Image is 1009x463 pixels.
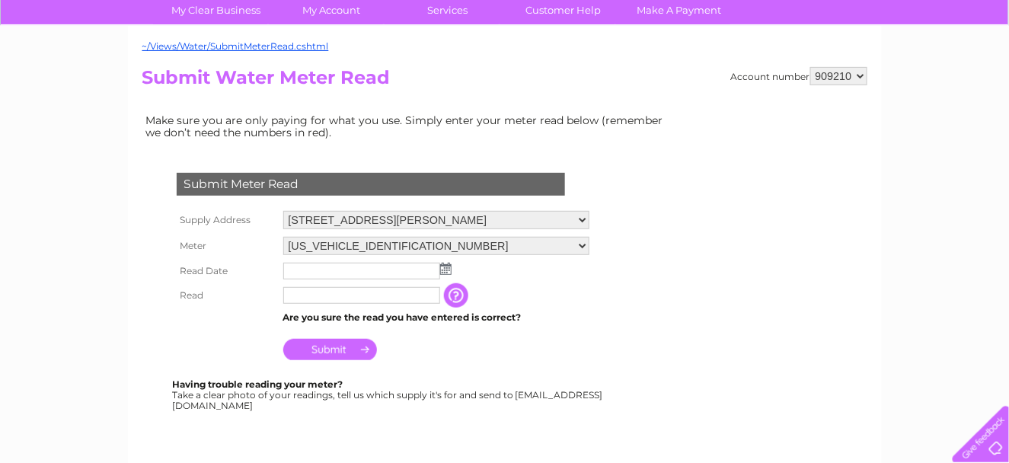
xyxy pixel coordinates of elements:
[822,65,867,76] a: Telecoms
[444,283,471,308] input: Information
[173,378,343,390] b: Having trouble reading your meter?
[173,259,279,283] th: Read Date
[142,40,329,52] a: ~/Views/Water/SubmitMeterRead.cshtml
[173,283,279,308] th: Read
[731,67,867,85] div: Account number
[440,263,452,275] img: ...
[173,233,279,259] th: Meter
[779,65,813,76] a: Energy
[876,65,899,76] a: Blog
[35,40,113,86] img: logo.png
[283,339,377,360] input: Submit
[279,308,593,327] td: Are you sure the read you have entered is correct?
[960,65,995,76] a: Log out
[908,65,945,76] a: Contact
[177,173,565,196] div: Submit Meter Read
[142,110,675,142] td: Make sure you are only paying for what you use. Simply enter your meter read below (remember we d...
[173,207,279,233] th: Supply Address
[173,379,605,410] div: Take a clear photo of your readings, tell us which supply it's for and send to [EMAIL_ADDRESS][DO...
[142,67,867,96] h2: Submit Water Meter Read
[145,8,865,74] div: Clear Business is a trading name of Verastar Limited (registered in [GEOGRAPHIC_DATA] No. 3667643...
[741,65,770,76] a: Water
[722,8,827,27] a: 0333 014 3131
